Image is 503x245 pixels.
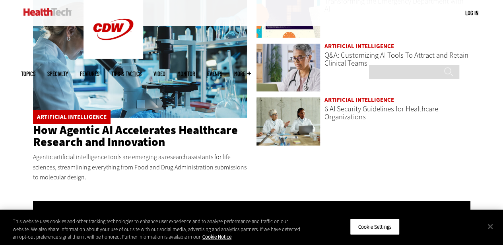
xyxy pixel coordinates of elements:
[37,113,107,121] a: Artificial Intelligence
[33,201,101,236] h3: Videos
[202,233,231,240] a: More information about your privacy
[177,71,195,77] a: MonITor
[33,122,238,150] a: How Agentic AI Accelerates Healthcare Research and Innovation
[465,9,478,17] div: User menu
[350,218,400,235] button: Cookie Settings
[84,52,143,61] a: CDW
[80,71,99,77] a: Features
[207,71,222,77] a: Events
[153,71,165,77] a: Video
[482,218,499,235] button: Close
[33,152,247,183] p: Agentic artificial intelligence tools are emerging as research assistants for life sciences, stre...
[23,8,72,16] img: Home
[111,71,142,77] a: Tips & Tactics
[47,71,68,77] span: Specialty
[324,96,394,104] a: Artificial Intelligence
[21,71,35,77] span: Topics
[256,43,320,92] img: doctor on laptop
[324,104,438,122] a: 6 AI Security Guidelines for Healthcare Organizations
[256,97,320,147] a: Doctors meeting in the office
[256,43,320,93] a: doctor on laptop
[256,97,320,146] img: Doctors meeting in the office
[465,9,478,16] a: Log in
[234,71,251,77] span: More
[13,218,302,241] div: This website uses cookies and other tracking technologies to enhance user experience and to analy...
